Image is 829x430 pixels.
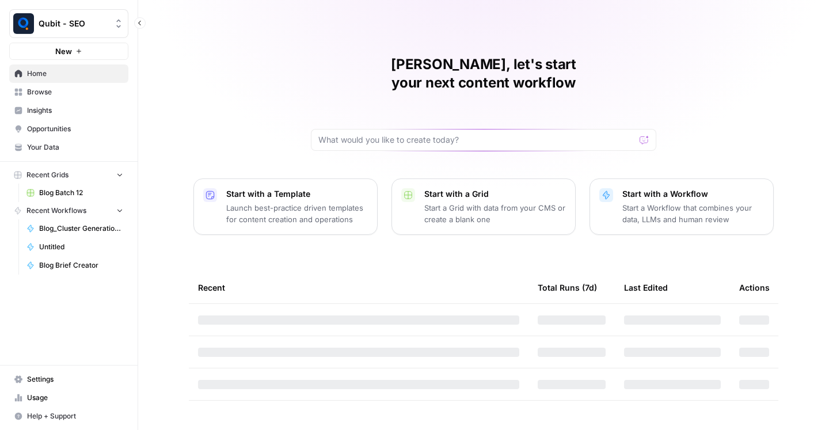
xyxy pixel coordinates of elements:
[26,206,86,216] span: Recent Workflows
[27,142,123,153] span: Your Data
[21,219,128,238] a: Blog_Cluster Generation V3a1 with WP Integration [Live site]
[9,166,128,184] button: Recent Grids
[622,202,764,225] p: Start a Workflow that combines your data, LLMs and human review
[9,389,128,407] a: Usage
[9,370,128,389] a: Settings
[21,256,128,275] a: Blog Brief Creator
[9,202,128,219] button: Recent Workflows
[624,272,668,303] div: Last Edited
[198,272,519,303] div: Recent
[9,9,128,38] button: Workspace: Qubit - SEO
[739,272,770,303] div: Actions
[9,83,128,101] a: Browse
[538,272,597,303] div: Total Runs (7d)
[39,18,108,29] span: Qubit - SEO
[318,134,635,146] input: What would you like to create today?
[193,178,378,235] button: Start with a TemplateLaunch best-practice driven templates for content creation and operations
[622,188,764,200] p: Start with a Workflow
[311,55,656,92] h1: [PERSON_NAME], let's start your next content workflow
[424,202,566,225] p: Start a Grid with data from your CMS or create a blank one
[21,238,128,256] a: Untitled
[21,184,128,202] a: Blog Batch 12
[27,374,123,385] span: Settings
[9,64,128,83] a: Home
[55,45,72,57] span: New
[27,87,123,97] span: Browse
[9,407,128,425] button: Help + Support
[9,43,128,60] button: New
[590,178,774,235] button: Start with a WorkflowStart a Workflow that combines your data, LLMs and human review
[27,105,123,116] span: Insights
[39,188,123,198] span: Blog Batch 12
[39,260,123,271] span: Blog Brief Creator
[27,124,123,134] span: Opportunities
[424,188,566,200] p: Start with a Grid
[226,202,368,225] p: Launch best-practice driven templates for content creation and operations
[391,178,576,235] button: Start with a GridStart a Grid with data from your CMS or create a blank one
[9,120,128,138] a: Opportunities
[26,170,69,180] span: Recent Grids
[9,101,128,120] a: Insights
[226,188,368,200] p: Start with a Template
[39,223,123,234] span: Blog_Cluster Generation V3a1 with WP Integration [Live site]
[27,411,123,421] span: Help + Support
[39,242,123,252] span: Untitled
[9,138,128,157] a: Your Data
[27,393,123,403] span: Usage
[13,13,34,34] img: Qubit - SEO Logo
[27,69,123,79] span: Home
